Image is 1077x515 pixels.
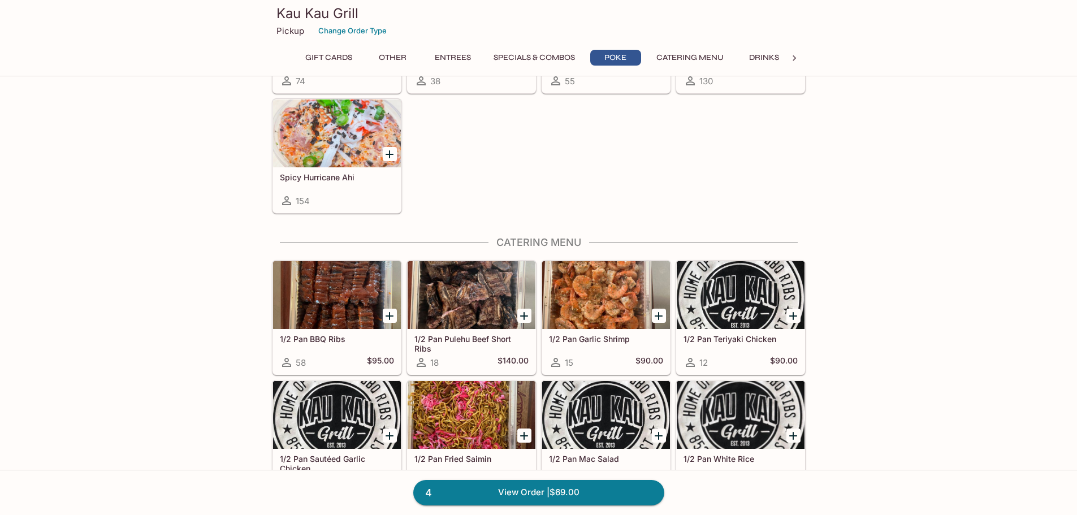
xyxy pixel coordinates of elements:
[276,25,304,36] p: Pickup
[383,429,397,443] button: Add 1/2 Pan Sautéed Garlic Chicken
[652,429,666,443] button: Add 1/2 Pan Mac Salad
[280,172,394,182] h5: Spicy Hurricane Ahi
[273,99,401,167] div: Spicy Hurricane Ahi
[498,356,529,369] h5: $140.00
[408,261,535,329] div: 1/2 Pan Pulehu Beef Short Ribs
[430,357,439,368] span: 18
[739,50,790,66] button: Drinks
[276,5,801,22] h3: Kau Kau Grill
[517,429,531,443] button: Add 1/2 Pan Fried Saimin
[699,76,713,86] span: 130
[549,334,663,344] h5: 1/2 Pan Garlic Shrimp
[430,76,440,86] span: 38
[296,76,305,86] span: 74
[273,261,401,329] div: 1/2 Pan BBQ Ribs
[517,309,531,323] button: Add 1/2 Pan Pulehu Beef Short Ribs
[408,381,535,449] div: 1/2 Pan Fried Saimin
[565,76,575,86] span: 55
[418,485,439,501] span: 4
[407,261,536,375] a: 1/2 Pan Pulehu Beef Short Ribs18$140.00
[549,454,663,464] h5: 1/2 Pan Mac Salad
[273,381,401,449] div: 1/2 Pan Sautéed Garlic Chicken
[296,357,306,368] span: 58
[635,356,663,369] h5: $90.00
[684,334,798,344] h5: 1/2 Pan Teriyaki Chicken
[650,50,730,66] button: Catering Menu
[786,309,801,323] button: Add 1/2 Pan Teriyaki Chicken
[383,147,397,161] button: Add Spicy Hurricane Ahi
[786,429,801,443] button: Add 1/2 Pan White Rice
[590,50,641,66] button: Poke
[427,50,478,66] button: Entrees
[273,380,401,495] a: 1/2 Pan Sautéed Garlic Chicken8$90.00
[367,356,394,369] h5: $95.00
[272,236,806,249] h4: Catering Menu
[273,99,401,213] a: Spicy Hurricane Ahi154
[652,309,666,323] button: Add 1/2 Pan Garlic Shrimp
[414,454,529,464] h5: 1/2 Pan Fried Saimin
[699,357,708,368] span: 12
[542,380,671,495] a: 1/2 Pan Mac Salad12$45.00
[542,261,670,329] div: 1/2 Pan Garlic Shrimp
[487,50,581,66] button: Specials & Combos
[414,334,529,353] h5: 1/2 Pan Pulehu Beef Short Ribs
[367,50,418,66] button: Other
[542,381,670,449] div: 1/2 Pan Mac Salad
[684,454,798,464] h5: 1/2 Pan White Rice
[677,381,804,449] div: 1/2 Pan White Rice
[383,309,397,323] button: Add 1/2 Pan BBQ Ribs
[313,22,392,40] button: Change Order Type
[273,261,401,375] a: 1/2 Pan BBQ Ribs58$95.00
[677,261,804,329] div: 1/2 Pan Teriyaki Chicken
[676,380,805,495] a: 1/2 Pan White Rice0$20.00
[565,357,573,368] span: 15
[676,261,805,375] a: 1/2 Pan Teriyaki Chicken12$90.00
[299,50,358,66] button: Gift Cards
[296,196,310,206] span: 154
[280,334,394,344] h5: 1/2 Pan BBQ Ribs
[413,480,664,505] a: 4View Order |$69.00
[770,356,798,369] h5: $90.00
[407,380,536,495] a: 1/2 Pan Fried Saimin22$45.00
[542,261,671,375] a: 1/2 Pan Garlic Shrimp15$90.00
[280,454,394,473] h5: 1/2 Pan Sautéed Garlic Chicken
